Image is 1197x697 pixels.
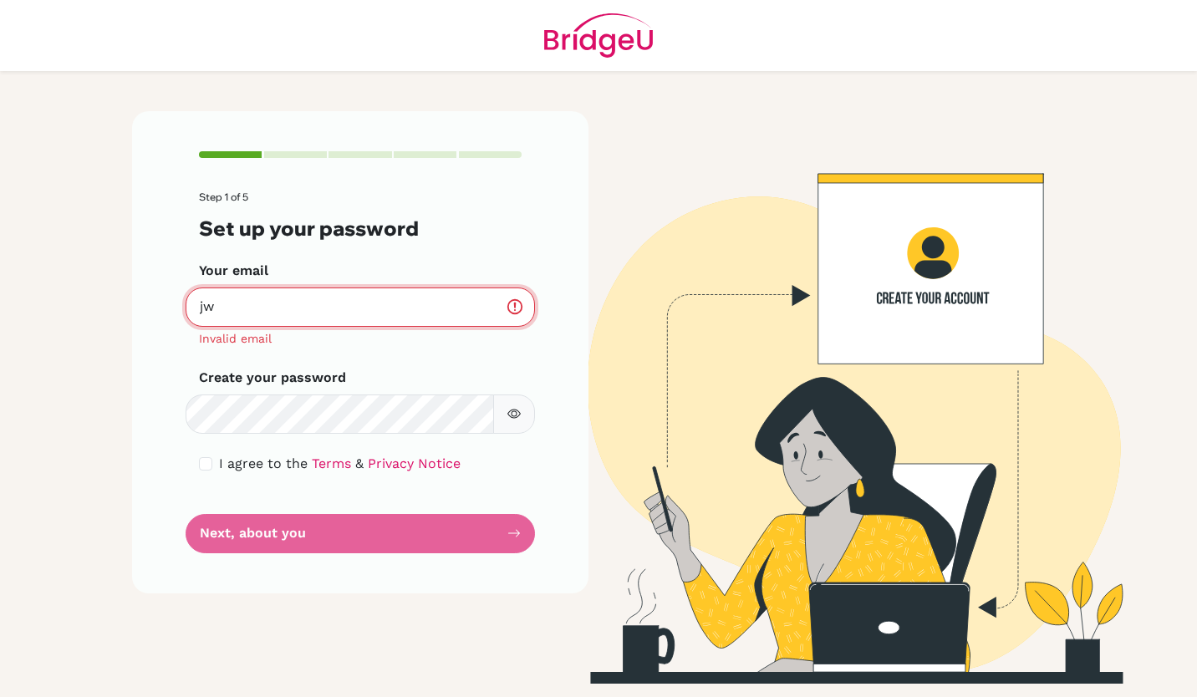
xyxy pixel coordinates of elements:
[199,330,522,348] div: Invalid email
[219,455,308,471] span: I agree to the
[199,368,346,388] label: Create your password
[312,455,351,471] a: Terms
[199,191,248,203] span: Step 1 of 5
[199,261,268,281] label: Your email
[199,216,522,241] h3: Set up your password
[368,455,461,471] a: Privacy Notice
[355,455,364,471] span: &
[186,287,535,327] input: Insert your email*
